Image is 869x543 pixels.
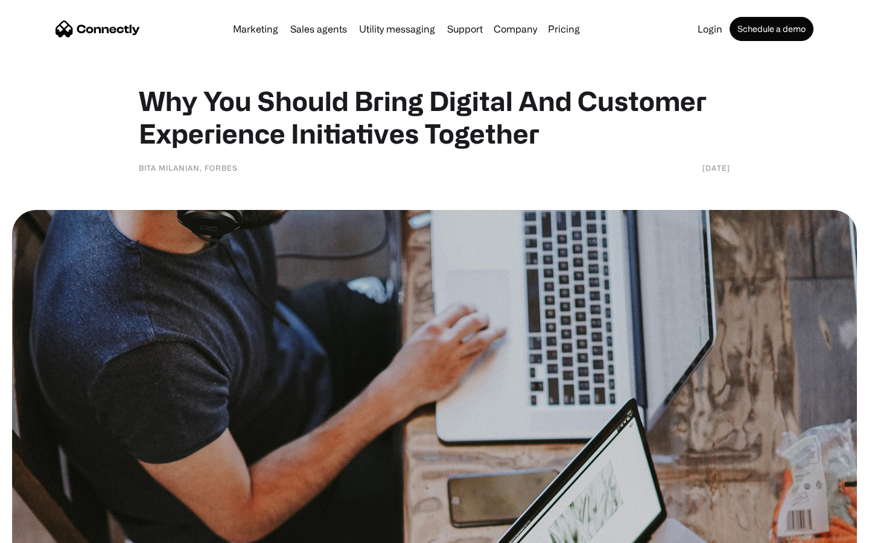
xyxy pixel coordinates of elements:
[139,84,730,150] h1: Why You Should Bring Digital And Customer Experience Initiatives Together
[24,522,72,539] ul: Language list
[543,24,585,34] a: Pricing
[354,24,440,34] a: Utility messaging
[228,24,283,34] a: Marketing
[693,24,727,34] a: Login
[12,522,72,539] aside: Language selected: English
[702,162,730,174] div: [DATE]
[494,21,537,37] div: Company
[442,24,488,34] a: Support
[730,17,813,41] a: Schedule a demo
[139,162,238,174] div: Bita Milanian, Forbes
[285,24,352,34] a: Sales agents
